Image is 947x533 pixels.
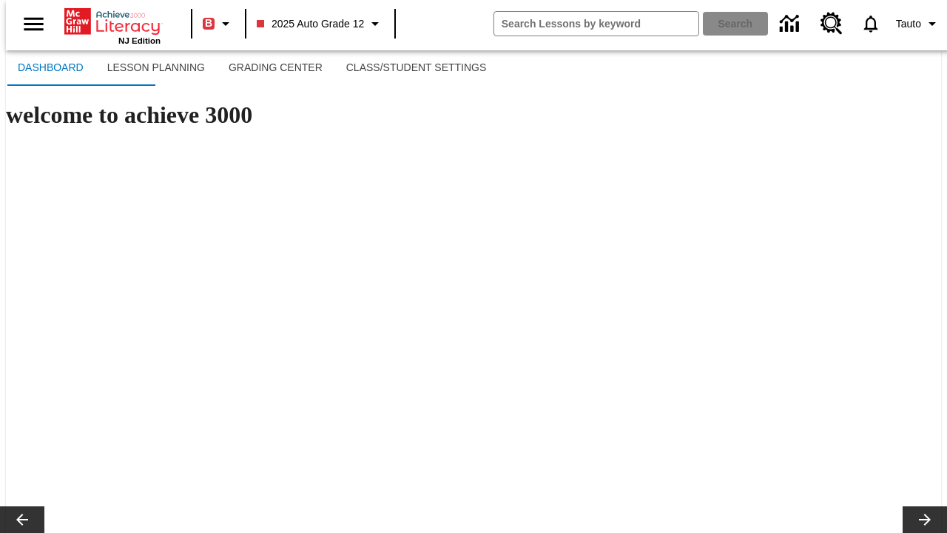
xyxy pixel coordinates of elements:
a: Resource Center, Will open in new tab [812,4,852,44]
div: SubNavbar [6,50,498,86]
span: NJ Edition [118,36,161,45]
button: Lesson Planning [95,50,217,86]
button: Open side menu [12,2,55,46]
span: Tauto [896,16,921,32]
div: Home [64,5,161,45]
a: Notifications [852,4,890,43]
button: Grading Center [217,50,334,86]
button: Dashboard [6,50,95,86]
button: Profile/Settings [890,10,947,37]
button: Class: 2025 Auto Grade 12, Select your class [251,10,390,37]
span: 2025 Auto Grade 12 [257,16,364,32]
a: Data Center [771,4,812,44]
div: SubNavbar [6,50,941,86]
a: Home [64,7,161,36]
button: Class/Student Settings [334,50,499,86]
span: B [205,14,212,33]
button: Lesson carousel, Next [903,506,947,533]
input: search field [494,12,698,36]
button: Boost Class color is red. Change class color [197,10,240,37]
h1: welcome to achieve 3000 [6,101,941,129]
